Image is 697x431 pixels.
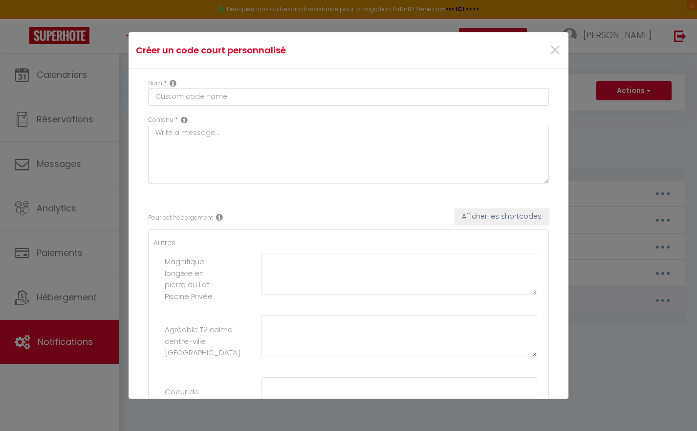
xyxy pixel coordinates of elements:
[549,40,561,61] button: Close
[165,324,240,359] label: Agréable T2 calme centre-ville [GEOGRAPHIC_DATA]
[148,88,549,106] input: Custom code name
[165,386,216,421] label: Coeur de Saint-Cirq-Lapopie
[455,208,549,225] button: Afficher les shortcodes
[148,213,213,223] label: Pour cet hébergement
[181,116,188,124] i: Replacable content
[165,256,216,302] label: Magnifique longère en pierre du Lot Piscine Privée
[170,79,176,87] i: Custom short code name
[549,36,561,65] span: ×
[148,115,174,125] label: Contenu
[148,79,162,88] label: Nom
[216,213,223,221] i: Rental
[153,237,175,248] label: Autres
[136,44,415,57] h4: Créer un code court personnalisé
